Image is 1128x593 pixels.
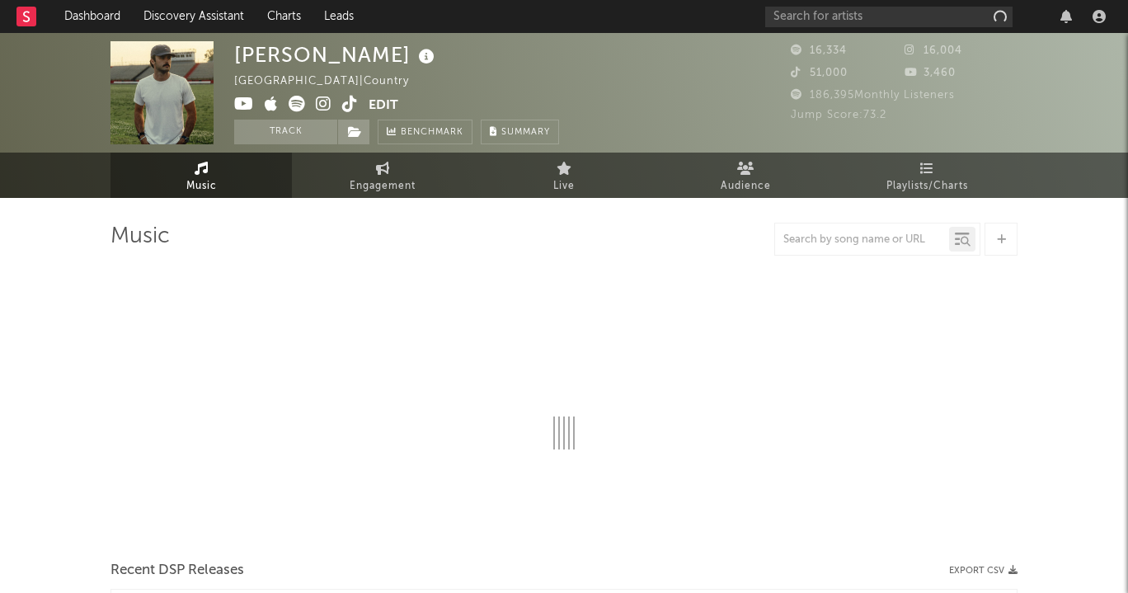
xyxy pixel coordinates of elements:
button: Summary [481,120,559,144]
div: [GEOGRAPHIC_DATA] | Country [234,72,428,92]
a: Audience [655,153,836,198]
div: [PERSON_NAME] [234,41,439,68]
input: Search by song name or URL [775,233,949,247]
button: Track [234,120,337,144]
span: 3,460 [905,68,956,78]
span: 186,395 Monthly Listeners [791,90,955,101]
span: Recent DSP Releases [110,561,244,581]
a: Live [473,153,655,198]
input: Search for artists [765,7,1013,27]
span: Music [186,176,217,196]
span: Jump Score: 73.2 [791,110,886,120]
span: Engagement [350,176,416,196]
span: Summary [501,128,550,137]
button: Edit [369,96,398,116]
span: 16,334 [791,45,847,56]
a: Music [110,153,292,198]
span: Playlists/Charts [886,176,968,196]
span: 51,000 [791,68,848,78]
button: Export CSV [949,566,1018,576]
a: Benchmark [378,120,472,144]
span: 16,004 [905,45,962,56]
span: Benchmark [401,123,463,143]
span: Live [553,176,575,196]
a: Engagement [292,153,473,198]
span: Audience [721,176,771,196]
a: Playlists/Charts [836,153,1018,198]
